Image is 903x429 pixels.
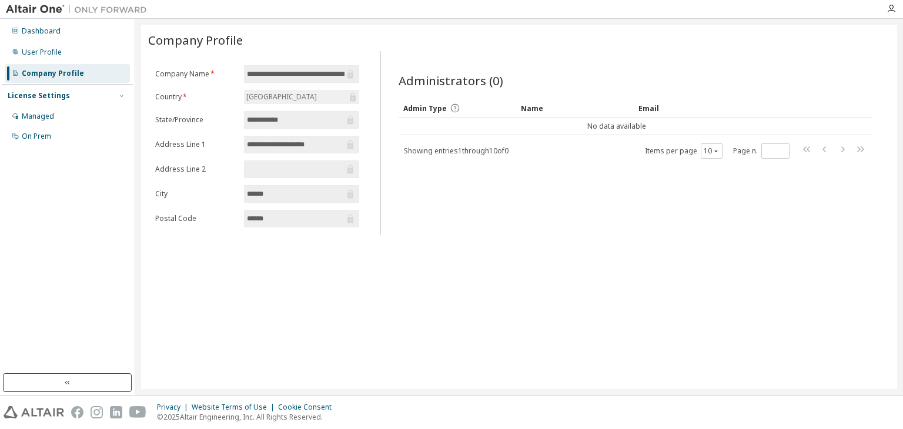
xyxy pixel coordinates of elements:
[129,406,146,418] img: youtube.svg
[733,143,790,159] span: Page n.
[157,412,339,422] p: © 2025 Altair Engineering, Inc. All Rights Reserved.
[155,165,237,174] label: Address Line 2
[399,118,835,135] td: No data available
[71,406,83,418] img: facebook.svg
[155,140,237,149] label: Address Line 1
[645,143,723,159] span: Items per page
[8,91,70,100] div: License Settings
[404,146,509,156] span: Showing entries 1 through 10 of 0
[22,69,84,78] div: Company Profile
[148,32,243,48] span: Company Profile
[22,132,51,141] div: On Prem
[244,90,359,104] div: [GEOGRAPHIC_DATA]
[155,92,237,102] label: Country
[399,72,503,89] span: Administrators (0)
[157,403,192,412] div: Privacy
[278,403,339,412] div: Cookie Consent
[192,403,278,412] div: Website Terms of Use
[245,91,319,103] div: [GEOGRAPHIC_DATA]
[155,69,237,79] label: Company Name
[403,103,447,113] span: Admin Type
[155,214,237,223] label: Postal Code
[155,115,237,125] label: State/Province
[155,189,237,199] label: City
[22,112,54,121] div: Managed
[4,406,64,418] img: altair_logo.svg
[22,26,61,36] div: Dashboard
[6,4,153,15] img: Altair One
[521,99,629,118] div: Name
[22,48,62,57] div: User Profile
[91,406,103,418] img: instagram.svg
[638,99,747,118] div: Email
[704,146,720,156] button: 10
[110,406,122,418] img: linkedin.svg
